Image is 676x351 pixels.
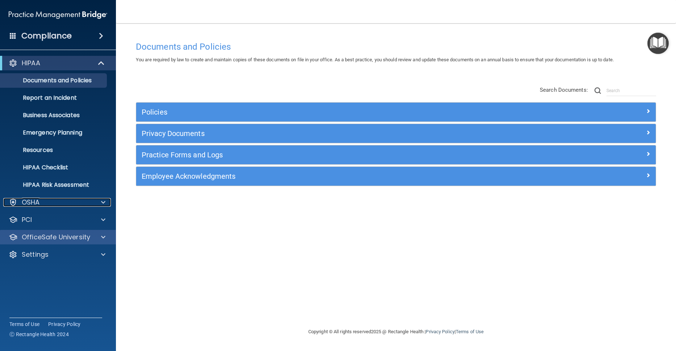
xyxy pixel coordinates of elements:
span: You are required by law to create and maintain copies of these documents on file in your office. ... [136,57,614,62]
a: Policies [142,106,650,118]
span: Search Documents: [540,87,588,93]
input: Search [606,85,656,96]
a: Practice Forms and Logs [142,149,650,161]
img: ic-search.3b580494.png [594,87,601,94]
a: PCI [9,215,105,224]
a: OfficeSafe University [9,233,105,241]
h5: Policies [142,108,521,116]
a: Privacy Policy [48,321,81,328]
span: Ⓒ Rectangle Health 2024 [9,331,69,338]
p: Business Associates [5,112,104,119]
h4: Documents and Policies [136,42,656,51]
p: Resources [5,146,104,154]
p: Report an Incident [5,94,104,102]
h5: Privacy Documents [142,129,521,137]
p: OSHA [22,198,40,207]
a: OSHA [9,198,105,207]
a: Settings [9,250,105,259]
p: OfficeSafe University [22,233,90,241]
h5: Practice Forms and Logs [142,151,521,159]
a: HIPAA [9,59,105,67]
div: Copyright © All rights reserved 2025 @ Rectangle Health | | [264,320,528,343]
p: Settings [22,250,49,259]
p: HIPAA Checklist [5,164,104,171]
p: PCI [22,215,32,224]
p: HIPAA Risk Assessment [5,181,104,189]
h5: Employee Acknowledgments [142,172,521,180]
a: Privacy Documents [142,128,650,139]
a: Terms of Use [9,321,39,328]
p: Emergency Planning [5,129,104,136]
img: PMB logo [9,8,107,22]
a: Terms of Use [456,329,484,334]
a: Privacy Policy [426,329,454,334]
button: Open Resource Center [647,33,669,54]
h4: Compliance [21,31,72,41]
p: HIPAA [22,59,40,67]
a: Employee Acknowledgments [142,170,650,182]
p: Documents and Policies [5,77,104,84]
